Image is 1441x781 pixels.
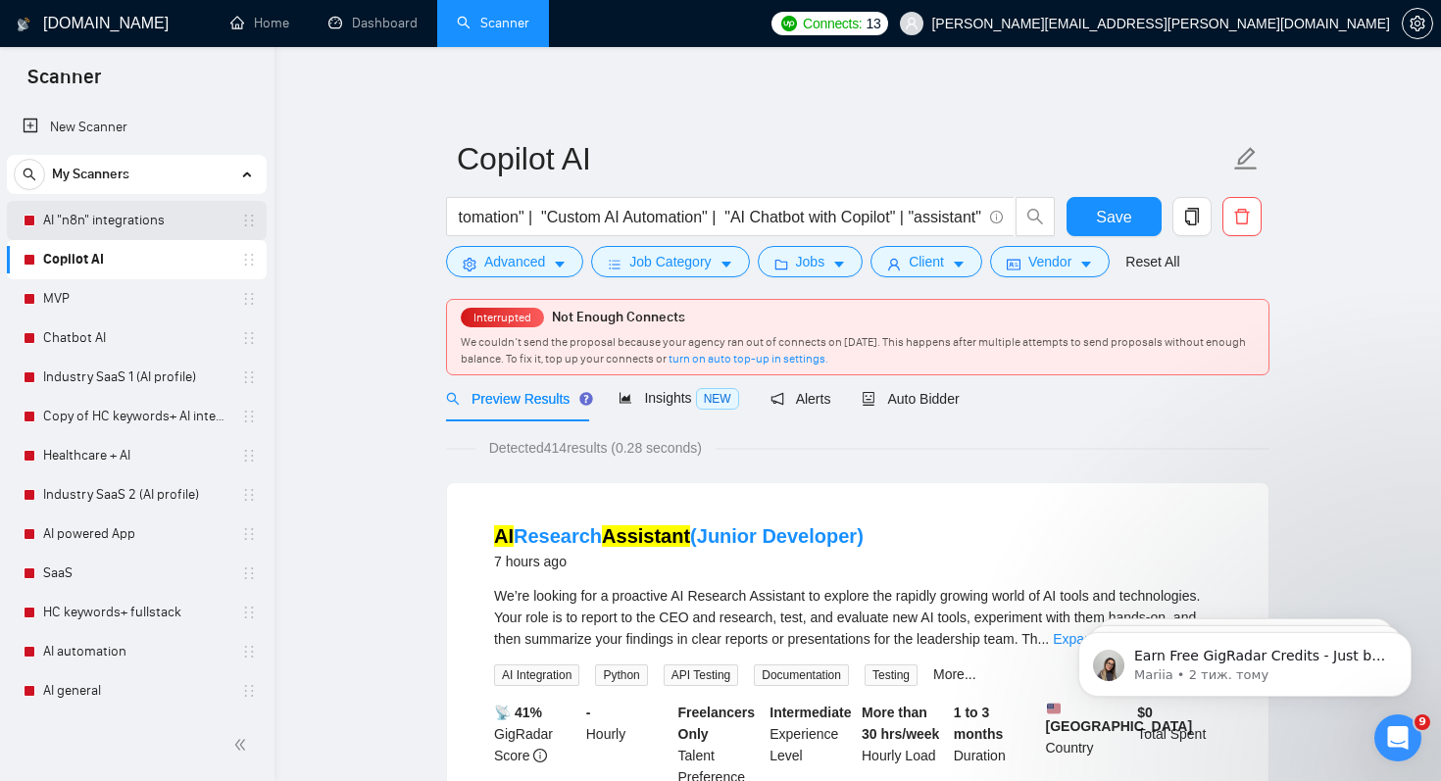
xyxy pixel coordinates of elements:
a: SaaS [43,554,229,593]
span: copy [1173,208,1211,225]
span: AI Integration [494,664,579,686]
span: Auto Bidder [862,391,959,407]
span: Connects: [803,13,862,34]
span: double-left [233,735,253,755]
span: Scanner [12,63,117,104]
span: search [1017,208,1054,225]
span: search [15,168,44,181]
button: userClientcaret-down [870,246,982,277]
span: holder [241,213,257,228]
span: Job Category [629,251,711,272]
span: search [446,392,460,406]
a: Copilot AI [43,240,229,279]
span: holder [241,330,257,346]
button: search [14,159,45,190]
span: caret-down [832,257,846,271]
span: idcard [1007,257,1020,271]
div: Tooltip anchor [577,390,595,408]
a: searchScanner [457,15,529,31]
span: notification [770,392,784,406]
span: Vendor [1028,251,1071,272]
a: Healthcare + AI [43,436,229,475]
span: caret-down [1079,257,1093,271]
div: We’re looking for a proactive AI Research Assistant to explore the rapidly growing world of AI to... [494,585,1221,650]
a: Industry SaaS 2 (AI profile) [43,475,229,514]
button: setting [1402,8,1433,39]
a: MVP [43,279,229,318]
a: dashboardDashboard [328,15,418,31]
a: AI "n8n" integrations [43,201,229,240]
span: Alerts [770,391,831,407]
span: user [905,17,919,30]
button: barsJob Categorycaret-down [591,246,749,277]
a: AIResearchAssistant(Junior Developer) [494,525,864,547]
iframe: Intercom notifications повідомлення [1049,591,1441,728]
input: Search Freelance Jobs... [458,205,981,229]
span: holder [241,565,257,581]
button: settingAdvancedcaret-down [446,246,583,277]
span: holder [241,409,257,424]
span: holder [241,683,257,699]
a: Chatbot AI [43,318,229,358]
b: - [586,705,591,720]
span: holder [241,369,257,385]
span: 13 [866,13,880,34]
input: Scanner name... [457,134,1229,183]
img: logo [17,9,30,40]
button: delete [1222,197,1262,236]
span: My Scanners [52,155,129,194]
mark: Assistant [602,525,690,547]
span: Jobs [796,251,825,272]
a: homeHome [230,15,289,31]
b: Freelancers Only [678,705,756,742]
a: AI automation [43,632,229,671]
span: holder [241,252,257,268]
span: holder [241,291,257,307]
b: More than 30 hrs/week [862,705,939,742]
span: We couldn’t send the proposal because your agency ran out of connects on [DATE]. This happens aft... [461,335,1246,366]
mark: AI [494,525,514,547]
span: Not Enough Connects [552,309,685,325]
a: Reset All [1125,251,1179,272]
span: area-chart [619,391,632,405]
span: Testing [865,664,918,686]
span: holder [241,644,257,659]
button: idcardVendorcaret-down [990,246,1110,277]
span: We’re looking for a proactive AI Research Assistant to explore the rapidly growing world of AI to... [494,588,1200,647]
iframe: Intercom live chat [1374,714,1421,761]
button: search [1016,197,1055,236]
div: 7 hours ago [494,550,864,573]
a: Copy of HC keywords+ AI integration [43,397,229,436]
span: holder [241,448,257,464]
a: Industry SaaS 1 (AI profile) [43,358,229,397]
span: info-circle [990,211,1003,223]
span: holder [241,526,257,542]
span: folder [774,257,788,271]
span: API Testing [664,664,738,686]
a: setting [1402,16,1433,31]
button: Save [1067,197,1162,236]
span: delete [1223,208,1261,225]
span: Detected 414 results (0.28 seconds) [475,437,716,459]
button: copy [1172,197,1212,236]
span: setting [463,257,476,271]
b: 📡 41% [494,705,542,720]
a: HC keywords+ fullstack [43,593,229,632]
span: caret-down [553,257,567,271]
span: Documentation [754,664,849,686]
img: upwork-logo.png [781,16,797,31]
img: 🇺🇸 [1047,702,1061,715]
a: turn on auto top-up in settings. [669,352,828,366]
span: ... [1038,631,1050,647]
a: More... [933,666,976,682]
b: [GEOGRAPHIC_DATA] [1046,702,1193,734]
span: setting [1403,16,1432,31]
a: New Scanner [23,108,251,147]
span: caret-down [720,257,733,271]
span: holder [241,605,257,620]
span: Python [595,664,647,686]
span: bars [608,257,621,271]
